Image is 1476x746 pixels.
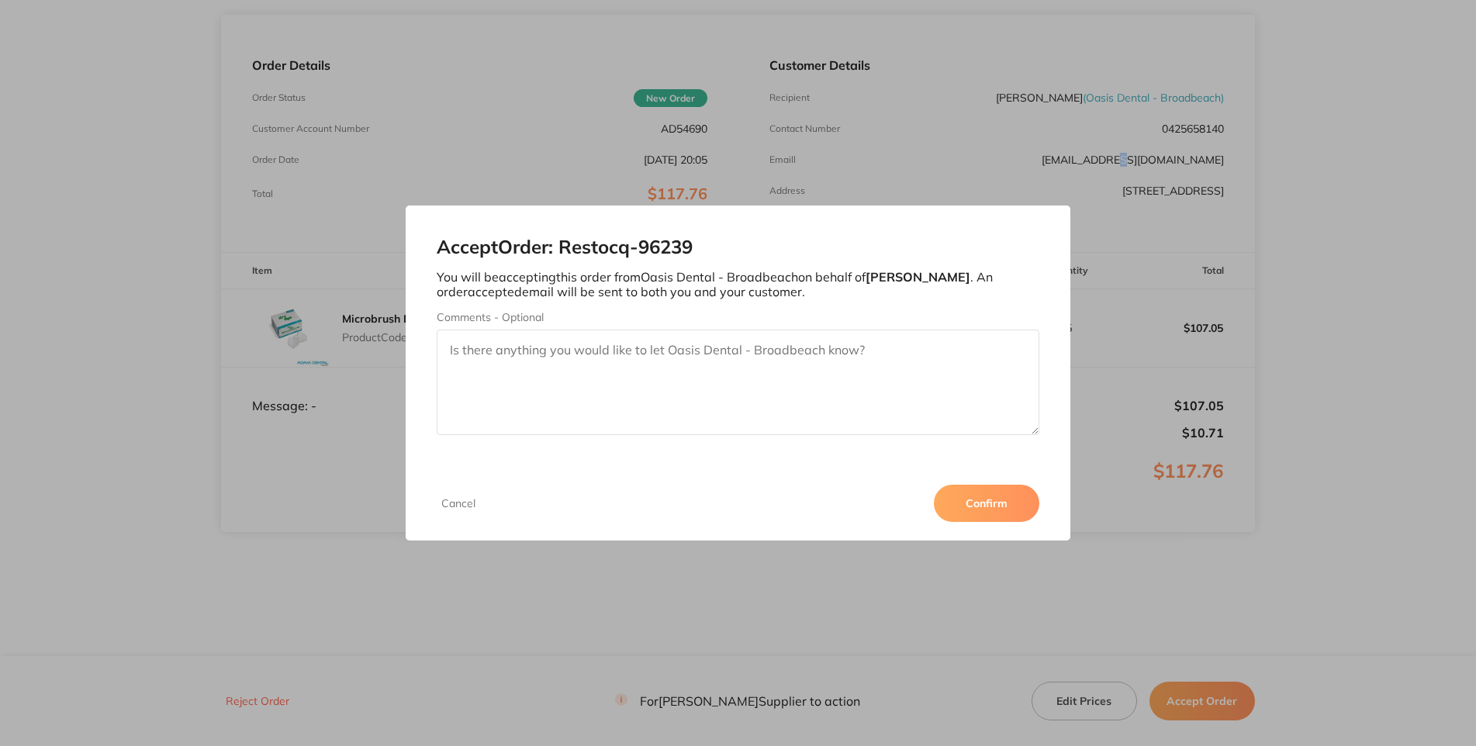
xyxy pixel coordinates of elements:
button: Cancel [437,496,480,510]
b: [PERSON_NAME] [866,269,970,285]
label: Comments - Optional [437,311,1039,323]
button: Confirm [934,485,1039,522]
h2: Accept Order: Restocq- 96239 [437,237,1039,258]
p: You will be accepting this order from Oasis Dental - Broadbeach on behalf of . An order accepted ... [437,270,1039,299]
